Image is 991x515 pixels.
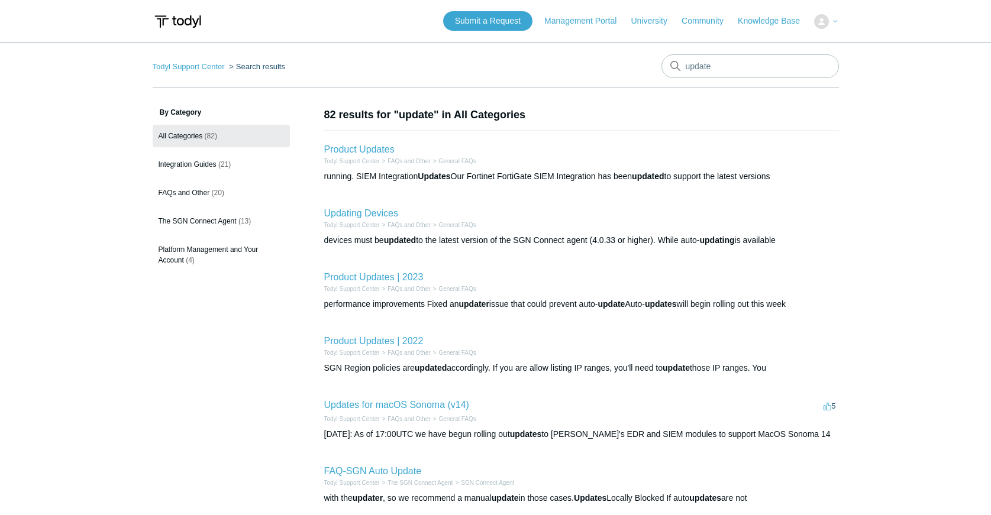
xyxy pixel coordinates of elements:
a: General FAQs [438,349,476,356]
em: Updates [418,171,450,181]
a: Updating Devices [324,208,398,218]
em: updates [510,429,542,439]
span: Platform Management and Your Account [159,245,259,264]
a: Platform Management and Your Account (4) [153,238,290,271]
em: updated [384,235,416,245]
li: Todyl Support Center [324,348,380,357]
h1: 82 results for "update" in All Categories [324,107,839,123]
div: performance improvements Fixed an issue that could prevent auto- Auto- will begin rolling out thi... [324,298,839,310]
span: The SGN Connect Agent [159,217,237,225]
div: SGN Region policies are accordingly. If you are allow listing IP ranges, you'll need to those IP ... [324,362,839,374]
a: FAQs and Other [388,222,430,228]
span: All Categories [159,132,203,140]
li: Todyl Support Center [153,62,227,71]
li: Todyl Support Center [324,414,380,423]
h3: By Category [153,107,290,118]
span: (82) [205,132,217,140]
em: updater [353,493,383,503]
div: devices must be to the latest version of the SGN Connect agent (4.0.33 or higher). While auto- is... [324,234,839,247]
a: Knowledge Base [738,15,812,27]
a: The SGN Connect Agent (13) [153,210,290,232]
a: Product Updates [324,144,395,154]
em: update [598,299,625,309]
em: updates [645,299,677,309]
li: General FAQs [431,157,476,166]
li: FAQs and Other [379,221,430,229]
span: (13) [238,217,251,225]
input: Search [661,54,839,78]
span: (4) [186,256,195,264]
li: FAQs and Other [379,348,430,357]
img: Todyl Support Center Help Center home page [153,11,203,33]
li: FAQs and Other [379,414,430,423]
a: Todyl Support Center [153,62,225,71]
span: FAQs and Other [159,189,210,197]
li: General FAQs [431,348,476,357]
a: FAQs and Other [388,158,430,164]
em: updating [700,235,735,245]
li: General FAQs [431,221,476,229]
span: Integration Guides [159,160,217,169]
a: General FAQs [438,286,476,292]
div: with the , so we recommend a manual in those cases. Locally Blocked If auto are not [324,492,839,504]
em: updater [459,299,489,309]
a: Product Updates | 2022 [324,336,424,346]
a: SGN Connect Agent [461,480,514,486]
a: All Categories (82) [153,125,290,147]
a: Integration Guides (21) [153,153,290,176]
a: Community [682,15,735,27]
div: [DATE]: As of 17:00UTC we have begun rolling out to [PERSON_NAME]'s EDR and SIEM modules to suppo... [324,428,839,440]
a: Management Portal [544,15,628,27]
span: 5 [824,401,835,410]
li: Todyl Support Center [324,478,380,487]
div: running. SIEM Integration Our Fortinet FortiGate SIEM Integration has been to support the latest ... [324,170,839,183]
a: Submit a Request [443,11,532,31]
a: General FAQs [438,222,476,228]
li: Todyl Support Center [324,221,380,229]
li: SGN Connect Agent [453,478,514,487]
a: University [631,15,679,27]
a: FAQs and Other (20) [153,182,290,204]
a: Updates for macOS Sonoma (v14) [324,400,469,410]
a: Todyl Support Center [324,222,380,228]
li: FAQs and Other [379,284,430,293]
em: update [492,493,519,503]
span: (21) [218,160,231,169]
em: updated [632,171,664,181]
li: Search results [227,62,285,71]
em: updated [415,363,447,373]
a: Todyl Support Center [324,480,380,486]
a: FAQs and Other [388,286,430,292]
a: Todyl Support Center [324,158,380,164]
em: updates [689,493,721,503]
li: General FAQs [431,414,476,423]
a: Todyl Support Center [324,416,380,422]
a: Todyl Support Center [324,349,380,356]
em: Updates [574,493,606,503]
a: FAQs and Other [388,349,430,356]
a: FAQs and Other [388,416,430,422]
a: Todyl Support Center [324,286,380,292]
li: Todyl Support Center [324,284,380,293]
a: General FAQs [438,158,476,164]
li: Todyl Support Center [324,157,380,166]
li: General FAQs [431,284,476,293]
em: update [663,363,690,373]
a: FAQ-SGN Auto Update [324,466,422,476]
a: The SGN Connect Agent [388,480,453,486]
a: Product Updates | 2023 [324,272,424,282]
span: (20) [212,189,224,197]
li: FAQs and Other [379,157,430,166]
a: General FAQs [438,416,476,422]
li: The SGN Connect Agent [379,478,453,487]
